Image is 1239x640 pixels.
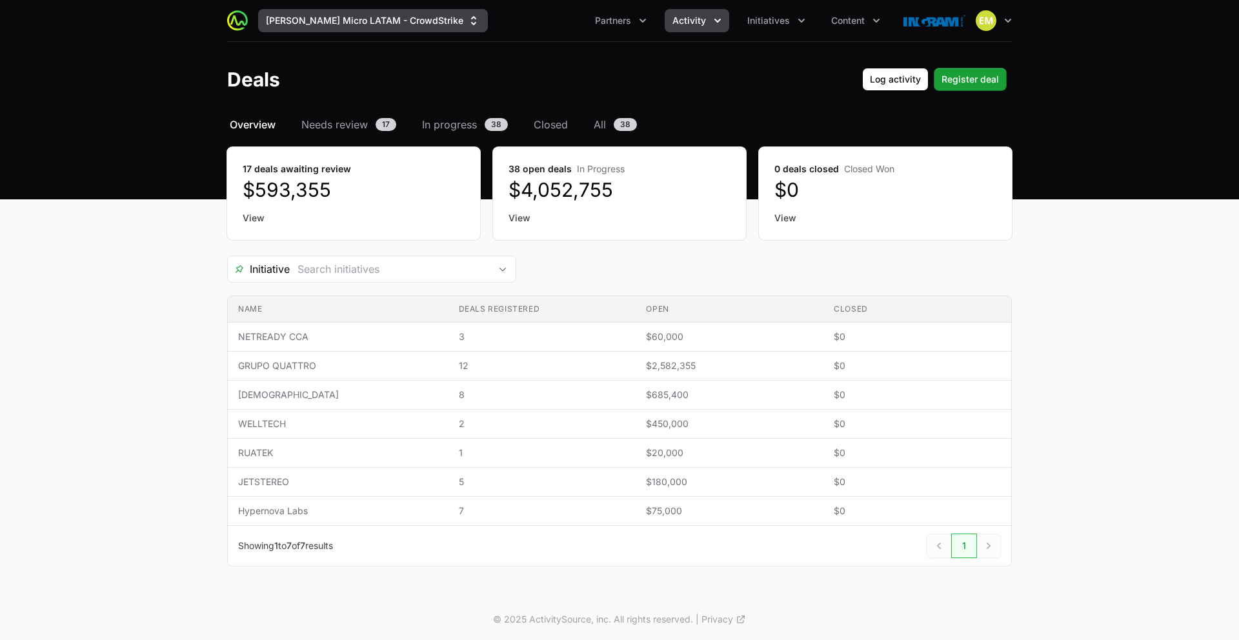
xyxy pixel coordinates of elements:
[227,117,1012,132] nav: Deals navigation
[376,118,396,131] span: 17
[459,505,626,517] span: 7
[243,163,465,175] dt: 17 deals awaiting review
[227,10,248,31] img: ActivitySource
[509,212,730,225] a: View
[594,117,606,132] span: All
[903,8,965,34] img: Ingram Micro LATAM
[646,417,813,430] span: $450,000
[238,475,438,488] span: JETSTEREO
[951,534,977,558] a: 1
[485,118,508,131] span: 38
[696,613,699,626] span: |
[942,72,999,87] span: Register deal
[587,9,654,32] button: Partners
[862,68,1007,91] div: Primary actions
[774,212,996,225] a: View
[834,475,1001,488] span: $0
[493,613,693,626] p: © 2025 ActivitySource, inc. All rights reserved.
[300,540,305,551] span: 7
[844,163,894,174] span: Closed Won
[646,388,813,401] span: $685,400
[301,117,368,132] span: Needs review
[646,359,813,372] span: $2,582,355
[834,417,1001,430] span: $0
[587,9,654,32] div: Partners menu
[227,117,278,132] a: Overview
[531,117,570,132] a: Closed
[740,9,813,32] div: Initiatives menu
[577,163,625,174] span: In Progress
[834,359,1001,372] span: $0
[831,14,865,27] span: Content
[299,117,399,132] a: Needs review17
[595,14,631,27] span: Partners
[862,68,929,91] button: Log activity
[258,9,488,32] button: [PERSON_NAME] Micro LATAM - CrowdStrike
[701,613,746,626] a: Privacy
[834,388,1001,401] span: $0
[774,163,996,175] dt: 0 deals closed
[422,117,477,132] span: In progress
[243,178,465,201] dd: $593,355
[774,178,996,201] dd: $0
[646,505,813,517] span: $75,000
[238,417,438,430] span: WELLTECH
[646,330,813,343] span: $60,000
[243,212,465,225] a: View
[591,117,640,132] a: All38
[238,505,438,517] span: Hypernova Labs
[509,178,730,201] dd: $4,052,755
[459,359,626,372] span: 12
[238,330,438,343] span: NETREADY CCA
[672,14,706,27] span: Activity
[248,9,888,32] div: Main navigation
[228,296,448,323] th: Name
[646,446,813,459] span: $20,000
[870,72,921,87] span: Log activity
[287,540,292,551] span: 7
[976,10,996,31] img: Eric Mingus
[238,359,438,372] span: GRUPO QUATTRO
[834,330,1001,343] span: $0
[459,446,626,459] span: 1
[834,505,1001,517] span: $0
[238,446,438,459] span: RUATEK
[238,388,438,401] span: [DEMOGRAPHIC_DATA]
[636,296,823,323] th: Open
[274,540,278,551] span: 1
[614,118,637,131] span: 38
[934,68,1007,91] button: Register deal
[419,117,510,132] a: In progress38
[459,417,626,430] span: 2
[448,296,636,323] th: Deals registered
[646,475,813,488] span: $180,000
[747,14,790,27] span: Initiatives
[509,163,730,175] dt: 38 open deals
[665,9,729,32] button: Activity
[459,475,626,488] span: 5
[290,256,490,282] input: Search initiatives
[665,9,729,32] div: Activity menu
[228,261,290,277] span: Initiative
[740,9,813,32] button: Initiatives
[834,446,1001,459] span: $0
[823,9,888,32] div: Content menu
[490,256,516,282] div: Open
[227,255,1012,566] section: Deals Filters
[823,9,888,32] button: Content
[823,296,1011,323] th: Closed
[238,539,333,552] p: Showing to of results
[459,330,626,343] span: 3
[534,117,568,132] span: Closed
[258,9,488,32] div: Supplier switch menu
[230,117,276,132] span: Overview
[459,388,626,401] span: 8
[227,68,280,91] h1: Deals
